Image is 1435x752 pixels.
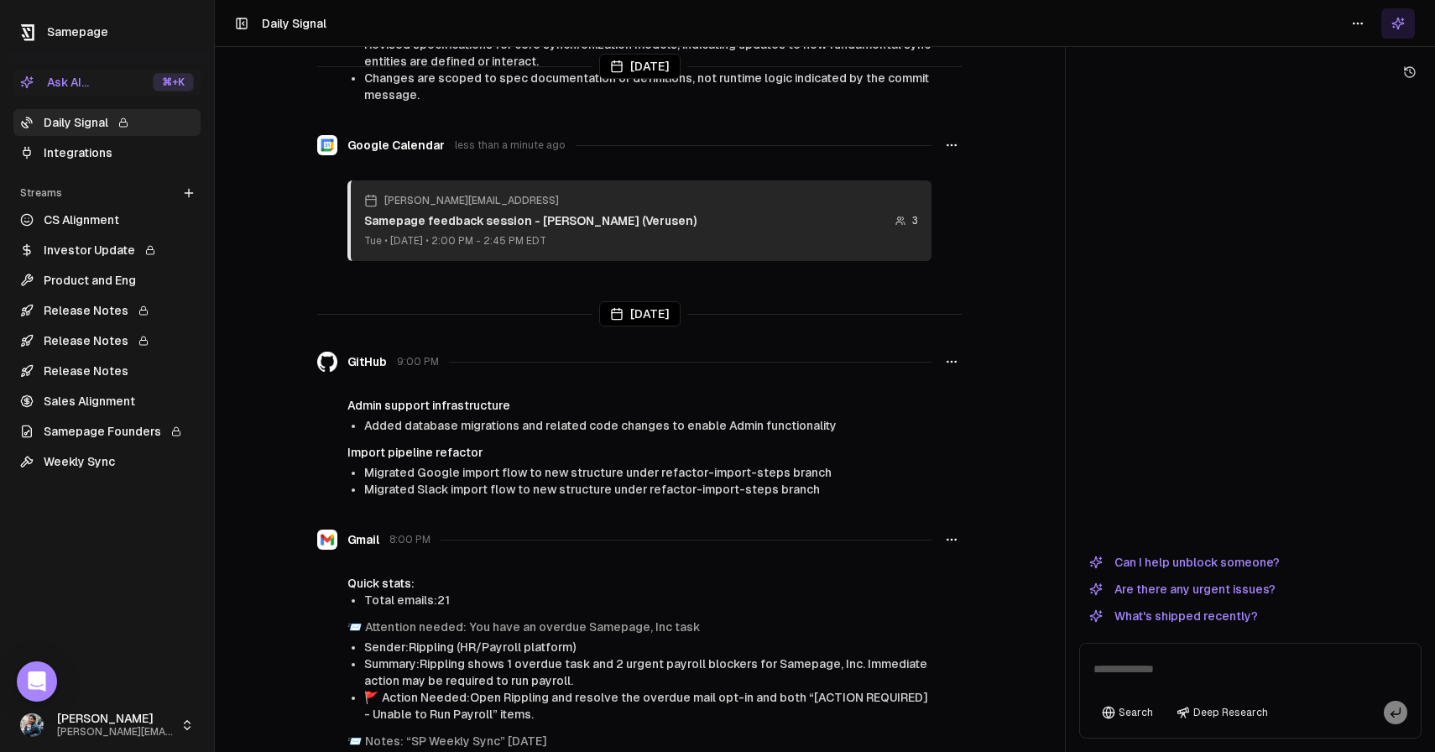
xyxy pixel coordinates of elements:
button: Search [1093,701,1161,724]
a: Notes: “SP Weekly Sync” [DATE] [365,734,547,748]
h1: Daily Signal [262,15,326,32]
div: [DATE] [599,54,681,79]
a: Samepage Founders [13,418,201,445]
a: Weekly Sync [13,448,201,475]
img: GitHub [317,352,337,371]
div: Open Intercom Messenger [17,661,57,702]
li: Total emails: 21 [364,592,931,608]
a: Investor Update [13,237,201,264]
h4: Admin support infrastructure [347,397,931,414]
span: GitHub [347,353,387,370]
button: Can I help unblock someone? [1079,552,1290,572]
span: [PERSON_NAME][EMAIL_ADDRESS] [57,726,174,739]
span: Added database migrations and related code changes to enable Admin functionality [364,419,837,432]
img: 1695405595226.jpeg [20,713,44,737]
button: What's shipped recently? [1079,606,1268,626]
a: Sales Alignment [13,388,201,415]
div: Streams [13,180,201,206]
span: envelope [347,734,362,748]
button: Are there any urgent issues? [1079,579,1286,599]
li: Sender: Rippling (HR/Payroll platform) [364,639,931,655]
span: 3 [912,214,918,227]
button: Ask AI...⌘+K [13,69,201,96]
span: [PERSON_NAME] [57,712,174,727]
a: Release Notes [13,358,201,384]
h4: Import pipeline refactor [347,444,931,461]
span: less than a minute ago [455,138,566,152]
a: Integrations [13,139,201,166]
li: Summary: Rippling shows 1 overdue task and 2 urgent payroll blockers for Samepage, Inc. Immediate... [364,655,931,689]
div: Ask AI... [20,74,89,91]
span: [PERSON_NAME][EMAIL_ADDRESS] [384,194,559,207]
button: [PERSON_NAME][PERSON_NAME][EMAIL_ADDRESS] [13,705,201,745]
div: ⌘ +K [153,73,194,91]
span: Gmail [347,531,379,548]
div: Quick stats: [347,575,931,592]
a: CS Alignment [13,206,201,233]
span: Migrated Google import flow to new structure under refactor-import-steps branch [364,466,832,479]
a: Release Notes [13,327,201,354]
span: 8:00 PM [389,533,430,546]
div: Tue • [DATE] • 2:00 PM - 2:45 PM EDT [364,234,697,248]
img: Gmail [317,530,337,550]
a: Attention needed: You have an overdue Samepage, Inc task [365,620,700,634]
a: Daily Signal [13,109,201,136]
li: Action Needed: Open Rippling and resolve the overdue mail opt-in and both “[ACTION REQUIRED] - Un... [364,689,931,723]
span: Samepage [47,25,108,39]
span: 9:00 PM [397,355,439,368]
span: Google Calendar [347,137,445,154]
span: envelope [347,620,362,634]
img: Google Calendar [317,135,337,155]
span: flag [364,691,378,704]
span: Migrated Slack import flow to new structure under refactor-import-steps branch [364,483,820,496]
a: Product and Eng [13,267,201,294]
div: Samepage feedback session - [PERSON_NAME] (Verusen) [364,212,697,229]
div: [DATE] [599,301,681,326]
a: Release Notes [13,297,201,324]
button: Deep Research [1168,701,1276,724]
